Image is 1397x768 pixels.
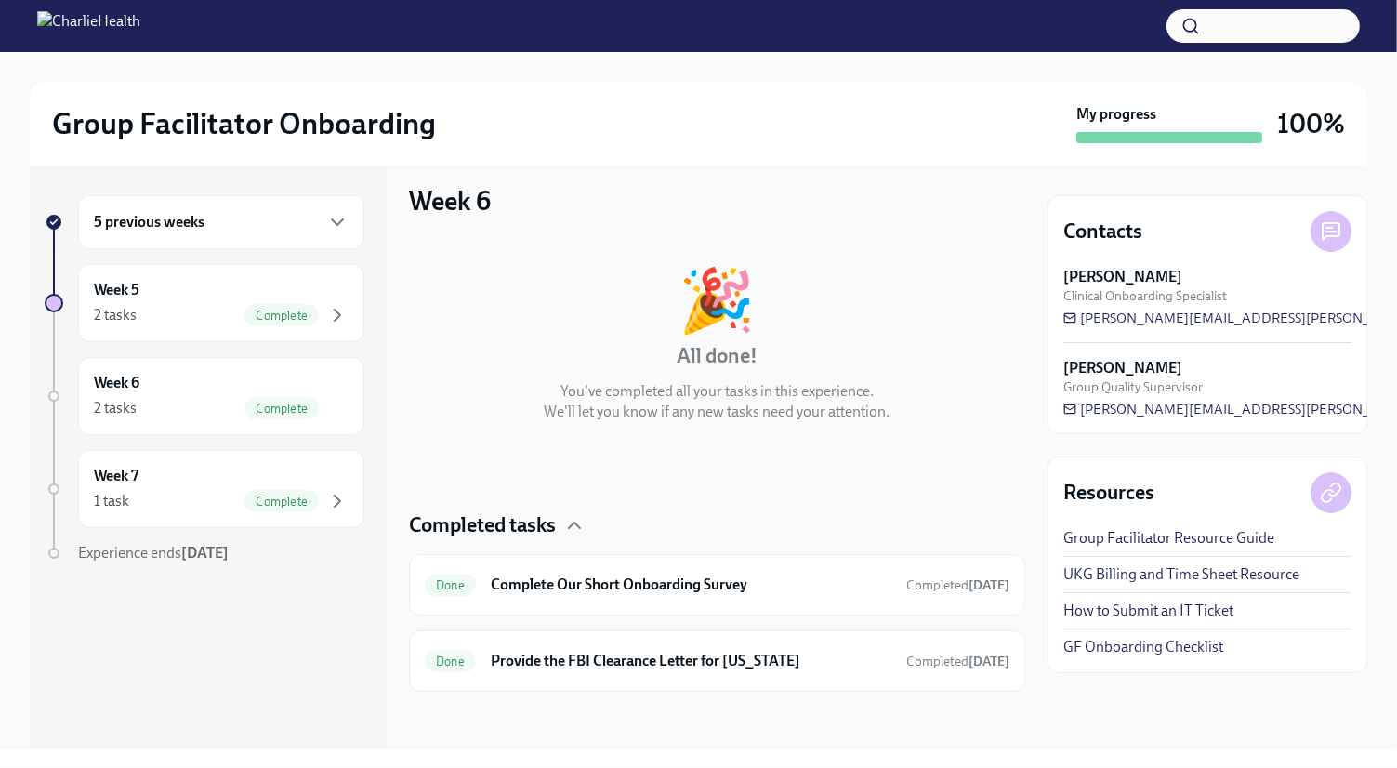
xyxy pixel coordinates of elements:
[1063,528,1274,549] a: Group Facilitator Resource Guide
[1063,358,1182,378] strong: [PERSON_NAME]
[425,655,476,669] span: Done
[425,570,1009,600] a: DoneComplete Our Short Onboarding SurveyCompleted[DATE]
[545,402,890,422] p: We'll let you know if any new tasks need your attention.
[1063,564,1299,585] a: UKG Billing and Time Sheet Resource
[37,11,140,41] img: CharlieHealth
[45,450,364,528] a: Week 71 taskComplete
[1277,107,1345,140] h3: 100%
[425,646,1009,676] a: DoneProvide the FBI Clearance Letter for [US_STATE]Completed[DATE]
[560,381,874,402] p: You've completed all your tasks in this experience.
[94,212,204,232] h6: 5 previous weeks
[906,576,1009,594] span: August 14th, 2025 18:19
[1063,601,1233,621] a: How to Submit an IT Ticket
[1063,479,1154,507] h4: Resources
[244,495,319,509] span: Complete
[409,511,556,539] h4: Completed tasks
[45,264,364,342] a: Week 52 tasksComplete
[906,653,1009,670] span: August 25th, 2025 09:28
[94,398,137,418] div: 2 tasks
[1063,267,1182,287] strong: [PERSON_NAME]
[906,654,1009,669] span: Completed
[969,577,1009,593] strong: [DATE]
[244,309,319,323] span: Complete
[52,105,436,142] h2: Group Facilitator Onboarding
[409,184,491,218] h3: Week 6
[491,651,891,671] h6: Provide the FBI Clearance Letter for [US_STATE]
[1063,637,1223,657] a: GF Onboarding Checklist
[969,654,1009,669] strong: [DATE]
[679,270,756,331] div: 🎉
[94,373,139,393] h6: Week 6
[181,544,229,562] strong: [DATE]
[1076,104,1156,125] strong: My progress
[78,544,229,562] span: Experience ends
[94,466,138,486] h6: Week 7
[1063,378,1203,396] span: Group Quality Supervisor
[45,357,364,435] a: Week 62 tasksComplete
[425,578,476,592] span: Done
[94,305,137,325] div: 2 tasks
[491,575,891,595] h6: Complete Our Short Onboarding Survey
[94,491,129,511] div: 1 task
[94,280,139,300] h6: Week 5
[1063,287,1227,305] span: Clinical Onboarding Specialist
[244,402,319,416] span: Complete
[906,577,1009,593] span: Completed
[677,342,758,370] h4: All done!
[78,195,364,249] div: 5 previous weeks
[1063,218,1142,245] h4: Contacts
[409,511,1025,539] div: Completed tasks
